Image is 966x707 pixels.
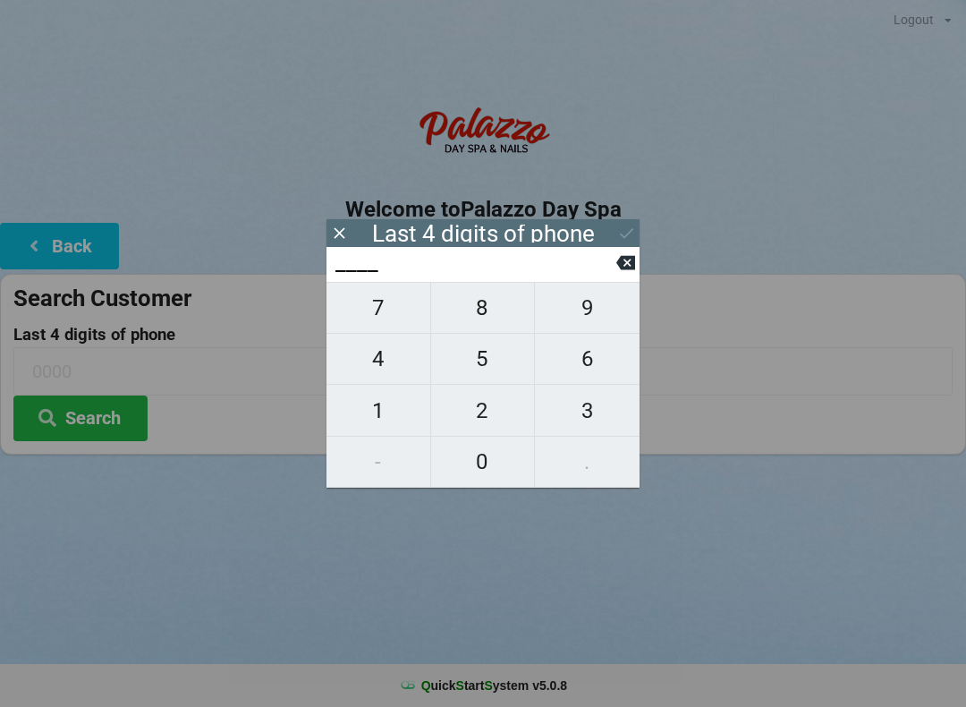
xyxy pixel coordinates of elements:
button: 7 [326,282,431,334]
span: 4 [326,340,430,378]
span: 5 [431,340,535,378]
button: 0 [431,437,536,488]
button: 3 [535,385,640,436]
button: 5 [431,334,536,385]
button: 1 [326,385,431,436]
span: 0 [431,443,535,481]
button: 4 [326,334,431,385]
button: 2 [431,385,536,436]
span: 6 [535,340,640,378]
span: 2 [431,392,535,430]
button: 9 [535,282,640,334]
span: 7 [326,289,430,327]
button: 6 [535,334,640,385]
span: 3 [535,392,640,430]
span: 8 [431,289,535,327]
span: 9 [535,289,640,327]
div: Last 4 digits of phone [372,225,595,243]
button: 8 [431,282,536,334]
span: 1 [326,392,430,430]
